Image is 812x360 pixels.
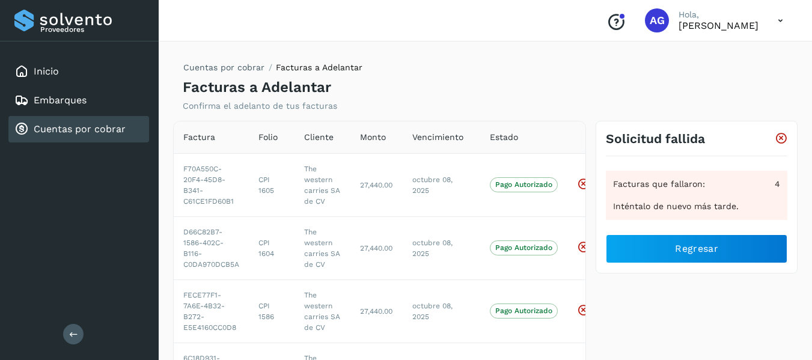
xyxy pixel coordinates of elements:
[8,58,149,85] div: Inicio
[679,10,759,20] p: Hola,
[295,153,350,216] td: The western carries SA de CV
[8,87,149,114] div: Embarques
[360,181,392,189] span: 27,440.00
[360,307,392,316] span: 27,440.00
[675,242,718,255] span: Regresar
[276,63,362,72] span: Facturas a Adelantar
[249,153,295,216] td: CPI 1605
[174,279,249,343] td: FECE77F1-7A6E-4B32-B272-E5E4160CC0D8
[360,244,392,252] span: 27,440.00
[249,216,295,279] td: CPI 1604
[360,131,386,144] span: Monto
[412,175,453,195] span: octubre 08, 2025
[613,200,780,213] div: Inténtalo de nuevo más tarde.
[613,178,780,191] div: Facturas que fallaron:
[606,131,705,146] h3: Solicitud fallida
[34,123,126,135] a: Cuentas por cobrar
[775,178,780,191] span: 4
[183,79,331,96] h4: Facturas a Adelantar
[412,131,463,144] span: Vencimiento
[183,101,337,111] p: Confirma el adelanto de tus facturas
[495,307,552,315] p: Pago Autorizado
[174,216,249,279] td: D66C82B7-1586-402C-B116-C0DA970DCB5A
[34,94,87,106] a: Embarques
[183,131,215,144] span: Factura
[258,131,278,144] span: Folio
[495,180,552,189] p: Pago Autorizado
[34,66,59,77] a: Inicio
[490,131,518,144] span: Estado
[40,25,144,34] p: Proveedores
[606,234,787,263] button: Regresar
[183,61,362,79] nav: breadcrumb
[495,243,552,252] p: Pago Autorizado
[412,239,453,258] span: octubre 08, 2025
[183,63,264,72] a: Cuentas por cobrar
[295,216,350,279] td: The western carries SA de CV
[295,279,350,343] td: The western carries SA de CV
[8,116,149,142] div: Cuentas por cobrar
[249,279,295,343] td: CPI 1586
[412,302,453,321] span: octubre 08, 2025
[304,131,334,144] span: Cliente
[679,20,759,31] p: ALFONSO García Flores
[174,153,249,216] td: F70A550C-20F4-45D8-B341-C61CE1FD60B1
